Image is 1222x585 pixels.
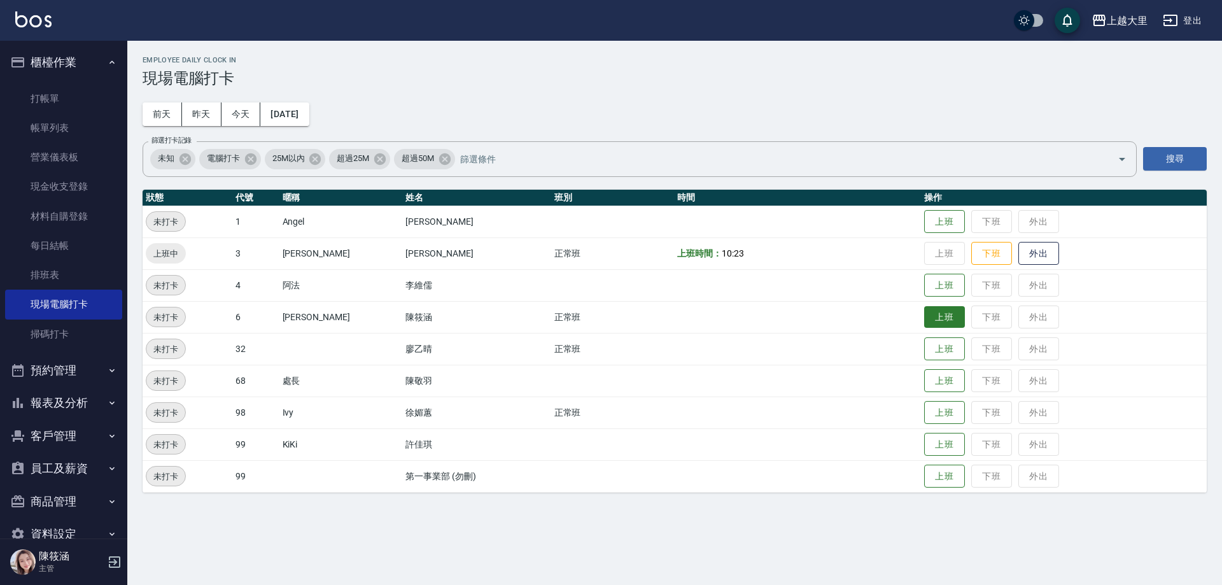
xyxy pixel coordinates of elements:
[232,269,279,301] td: 4
[329,149,390,169] div: 超過25M
[551,333,675,365] td: 正常班
[402,269,551,301] td: 李維儒
[402,365,551,397] td: 陳敬羽
[5,46,122,79] button: 櫃檯作業
[971,242,1012,265] button: 下班
[5,172,122,201] a: 現金收支登錄
[279,397,403,428] td: Ivy
[151,136,192,145] label: 篩選打卡記錄
[39,550,104,563] h5: 陳筱涵
[924,274,965,297] button: 上班
[924,401,965,425] button: 上班
[5,113,122,143] a: 帳單列表
[5,386,122,419] button: 報表及分析
[924,306,965,328] button: 上班
[143,56,1207,64] h2: Employee Daily Clock In
[279,365,403,397] td: 處長
[5,452,122,485] button: 員工及薪資
[551,301,675,333] td: 正常班
[265,152,313,165] span: 25M以內
[402,301,551,333] td: 陳筱涵
[402,397,551,428] td: 徐媚蕙
[402,190,551,206] th: 姓名
[143,190,232,206] th: 狀態
[232,428,279,460] td: 99
[150,149,195,169] div: 未知
[15,11,52,27] img: Logo
[143,69,1207,87] h3: 現場電腦打卡
[232,397,279,428] td: 98
[394,149,455,169] div: 超過50M
[5,518,122,551] button: 資料設定
[1143,147,1207,171] button: 搜尋
[5,84,122,113] a: 打帳單
[146,279,185,292] span: 未打卡
[182,102,221,126] button: 昨天
[232,365,279,397] td: 68
[260,102,309,126] button: [DATE]
[146,406,185,419] span: 未打卡
[924,465,965,488] button: 上班
[551,237,675,269] td: 正常班
[329,152,377,165] span: 超過25M
[279,190,403,206] th: 暱稱
[279,269,403,301] td: 阿法
[221,102,261,126] button: 今天
[1086,8,1153,34] button: 上越大里
[924,369,965,393] button: 上班
[5,260,122,290] a: 排班表
[394,152,442,165] span: 超過50M
[402,333,551,365] td: 廖乙晴
[1055,8,1080,33] button: save
[146,215,185,229] span: 未打卡
[924,433,965,456] button: 上班
[5,419,122,453] button: 客戶管理
[551,190,675,206] th: 班別
[199,149,261,169] div: 電腦打卡
[146,438,185,451] span: 未打卡
[5,143,122,172] a: 營業儀表板
[5,354,122,387] button: 預約管理
[1112,149,1132,169] button: Open
[150,152,182,165] span: 未知
[146,311,185,324] span: 未打卡
[146,247,186,260] span: 上班中
[674,190,920,206] th: 時間
[402,460,551,492] td: 第一事業部 (勿刪)
[924,210,965,234] button: 上班
[279,428,403,460] td: KiKi
[402,206,551,237] td: [PERSON_NAME]
[924,337,965,361] button: 上班
[265,149,326,169] div: 25M以內
[232,333,279,365] td: 32
[5,320,122,349] a: 掃碼打卡
[199,152,248,165] span: 電腦打卡
[5,290,122,319] a: 現場電腦打卡
[279,237,403,269] td: [PERSON_NAME]
[5,231,122,260] a: 每日結帳
[279,301,403,333] td: [PERSON_NAME]
[5,485,122,518] button: 商品管理
[232,237,279,269] td: 3
[921,190,1207,206] th: 操作
[402,428,551,460] td: 許佳琪
[551,397,675,428] td: 正常班
[457,148,1095,170] input: 篩選條件
[1107,13,1148,29] div: 上越大里
[232,301,279,333] td: 6
[677,248,722,258] b: 上班時間：
[10,549,36,575] img: Person
[1018,242,1059,265] button: 外出
[279,206,403,237] td: Angel
[232,190,279,206] th: 代號
[146,470,185,483] span: 未打卡
[39,563,104,574] p: 主管
[402,237,551,269] td: [PERSON_NAME]
[143,102,182,126] button: 前天
[722,248,744,258] span: 10:23
[146,374,185,388] span: 未打卡
[232,206,279,237] td: 1
[232,460,279,492] td: 99
[1158,9,1207,32] button: 登出
[146,342,185,356] span: 未打卡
